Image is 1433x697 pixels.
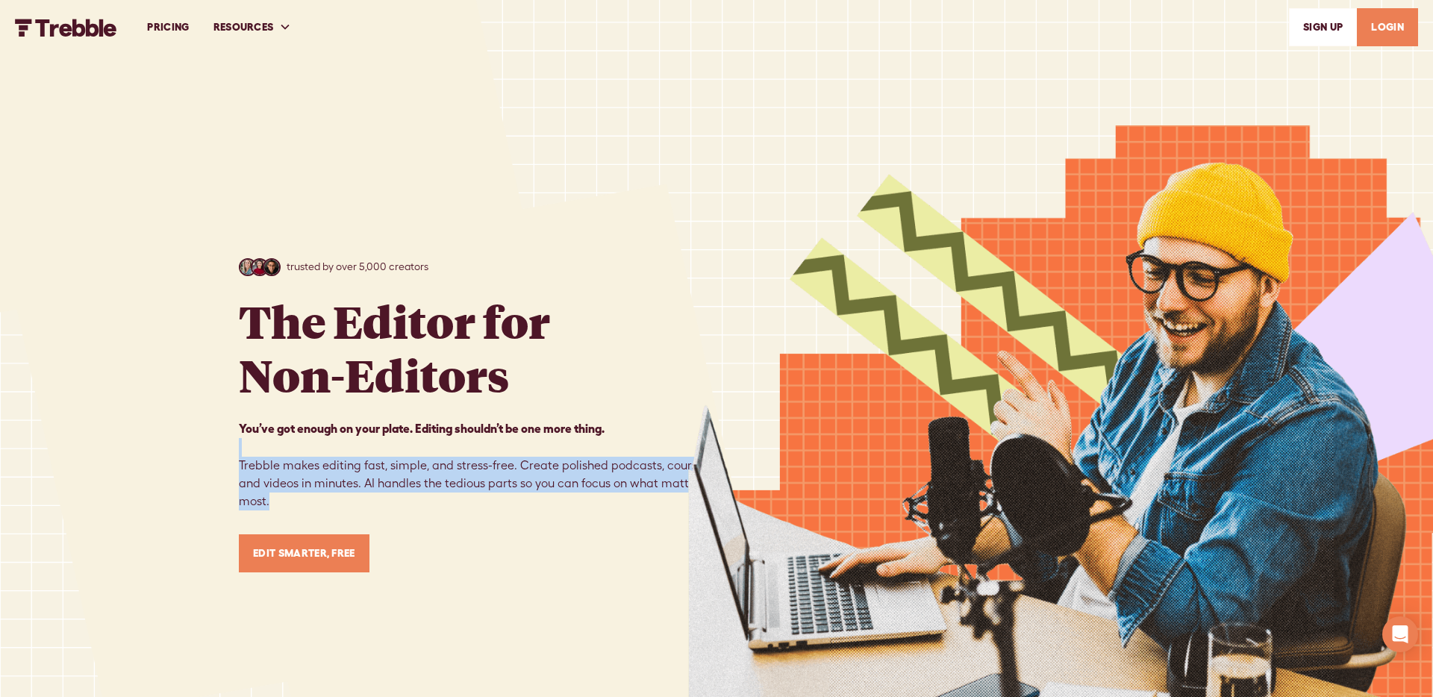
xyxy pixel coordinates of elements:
a: SIGn UP [1289,8,1357,46]
div: RESOURCES [202,1,304,53]
img: Trebble FM Logo [15,19,117,37]
div: RESOURCES [213,19,274,35]
p: Trebble makes editing fast, simple, and stress-free. Create polished podcasts, courses, and video... [239,419,716,510]
a: PRICING [135,1,201,53]
a: home [15,17,117,36]
p: trusted by over 5,000 creators [287,259,428,275]
div: Open Intercom Messenger [1382,616,1418,652]
strong: You’ve got enough on your plate. Editing shouldn’t be one more thing. ‍ [239,422,605,435]
a: LOGIN [1357,8,1418,46]
a: Edit Smarter, Free [239,534,369,572]
h1: The Editor for Non-Editors [239,294,550,401]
